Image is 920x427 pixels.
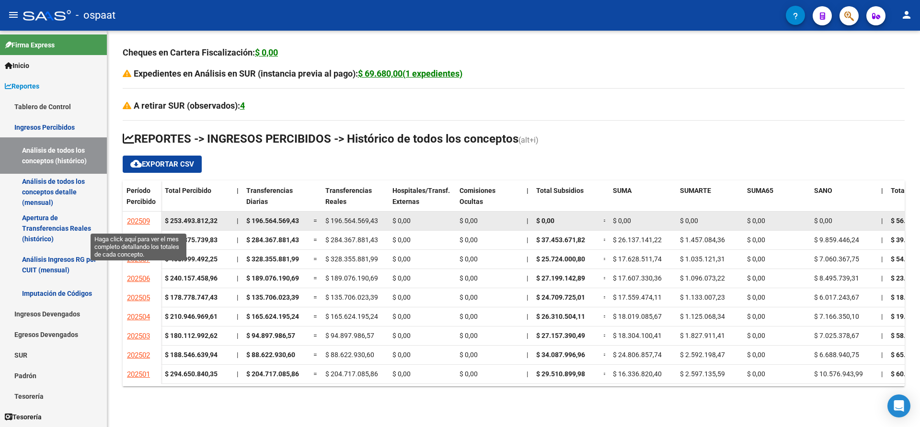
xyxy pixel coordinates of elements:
span: $ 0,00 [747,293,765,301]
span: | [881,274,883,282]
span: 202504 [127,313,150,321]
span: 202503 [127,332,150,340]
strong: $ 240.157.458,96 [165,274,218,282]
span: $ 0,00 [747,274,765,282]
span: $ 1.457.084,36 [680,236,725,244]
datatable-header-cell: SUMARTE [676,180,743,221]
span: | [881,332,883,339]
span: | [527,293,528,301]
datatable-header-cell: Total Subsidios [532,180,599,221]
span: $ 6.688.940,75 [814,351,859,359]
span: $ 0,00 [680,217,698,225]
span: $ 0,00 [814,217,832,225]
span: Inicio [5,60,29,71]
span: | [237,351,238,359]
span: = [313,274,317,282]
span: REPORTES -> INGRESOS PERCIBIDOS -> Histórico de todos los conceptos [123,132,518,146]
span: $ 0,00 [613,217,631,225]
span: = [313,351,317,359]
span: | [527,187,529,194]
span: | [881,293,883,301]
span: Reportes [5,81,39,91]
span: $ 25.724.000,80 [536,255,585,263]
datatable-header-cell: SUMA [609,180,676,221]
span: | [881,217,883,225]
span: = [603,332,607,339]
span: $ 0,00 [460,255,478,263]
span: $ 26.310.504,11 [536,313,585,320]
span: | [237,313,238,320]
span: | [527,313,528,320]
span: $ 0,00 [747,255,765,263]
span: = [603,274,607,282]
span: | [237,187,239,194]
span: 202506 [127,274,150,283]
span: 202505 [127,293,150,302]
span: $ 1.035.121,31 [680,255,725,263]
span: 202507 [127,255,150,264]
span: $ 0,00 [392,236,411,244]
span: $ 0,00 [460,313,478,320]
span: $ 204.717.085,86 [246,370,299,378]
datatable-header-cell: SANO [810,180,877,221]
span: Hospitales/Transf. Externas [392,187,450,205]
span: $ 18.019.085,67 [613,313,662,320]
span: $ 2.597.135,59 [680,370,725,378]
span: $ 0,00 [392,332,411,339]
datatable-header-cell: | [233,180,242,221]
span: $ 284.367.881,43 [246,236,299,244]
span: $ 196.564.569,43 [246,217,299,225]
span: $ 88.622.930,60 [246,351,295,359]
span: Total Subsidios [536,187,584,194]
span: = [313,293,317,301]
span: $ 0,00 [747,236,765,244]
span: SANO [814,187,832,194]
span: | [881,313,883,320]
span: $ 18.304.100,41 [613,332,662,339]
datatable-header-cell: Comisiones Ocultas [456,180,523,221]
span: Exportar CSV [130,160,194,169]
strong: $ 210.946.969,61 [165,313,218,320]
span: Transferencias Diarias [246,187,293,205]
strong: $ 408.999.492,25 [165,255,218,263]
span: $ 1.827.911,41 [680,332,725,339]
span: $ 328.355.881,99 [325,255,378,263]
span: $ 196.564.569,43 [325,217,378,225]
span: $ 0,00 [536,217,554,225]
span: $ 10.576.943,99 [814,370,863,378]
span: $ 0,00 [747,313,765,320]
strong: $ 253.493.812,32 [165,217,218,225]
span: | [881,370,883,378]
span: Total Percibido [165,187,211,194]
span: = [603,236,607,244]
span: $ 26.137.141,22 [613,236,662,244]
span: Transferencias Reales [325,187,372,205]
strong: A retirar SUR (observados): [134,101,245,111]
span: $ 16.336.820,40 [613,370,662,378]
span: = [603,293,607,301]
span: $ 2.592.198,47 [680,351,725,359]
div: 4 [240,99,245,112]
span: | [237,255,238,263]
span: | [527,274,528,282]
span: $ 29.510.899,98 [536,370,585,378]
span: $ 34.087.996,96 [536,351,585,359]
span: | [527,332,528,339]
span: $ 24.709.725,01 [536,293,585,301]
span: (alt+i) [518,135,539,145]
strong: $ 360.875.739,83 [165,236,218,244]
span: $ 0,00 [392,217,411,225]
span: $ 0,00 [460,217,478,225]
span: | [527,217,528,225]
span: $ 0,00 [747,351,765,359]
span: 202509 [127,217,150,225]
span: | [527,370,528,378]
span: $ 189.076.190,69 [246,274,299,282]
div: $ 0,00 [255,46,278,59]
strong: $ 178.778.747,43 [165,293,218,301]
datatable-header-cell: Transferencias Reales [322,180,389,221]
span: = [313,332,317,339]
span: $ 7.166.350,10 [814,313,859,320]
span: - ospaat [76,5,115,26]
mat-icon: menu [8,9,19,21]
